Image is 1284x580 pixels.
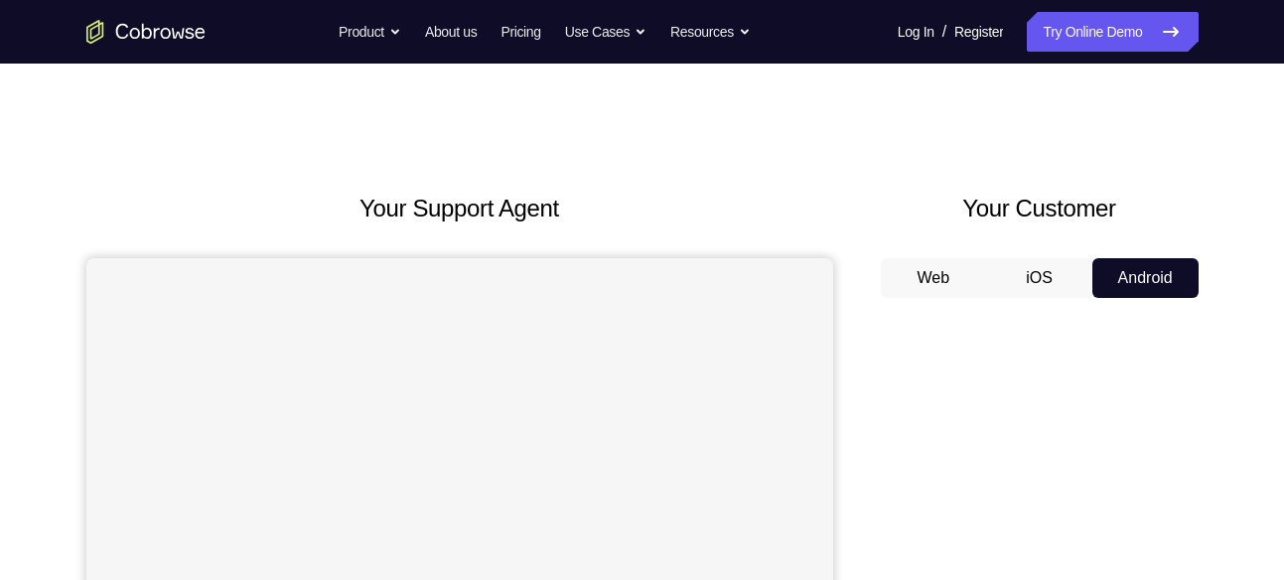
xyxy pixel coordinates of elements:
a: Pricing [500,12,540,52]
button: Product [339,12,401,52]
button: Android [1092,258,1199,298]
h2: Your Customer [881,191,1199,226]
a: Register [954,12,1003,52]
h2: Your Support Agent [86,191,833,226]
a: Try Online Demo [1027,12,1198,52]
button: Web [881,258,987,298]
button: iOS [986,258,1092,298]
a: About us [425,12,477,52]
button: Use Cases [565,12,646,52]
a: Go to the home page [86,20,206,44]
a: Log In [898,12,934,52]
button: Resources [670,12,751,52]
span: / [942,20,946,44]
